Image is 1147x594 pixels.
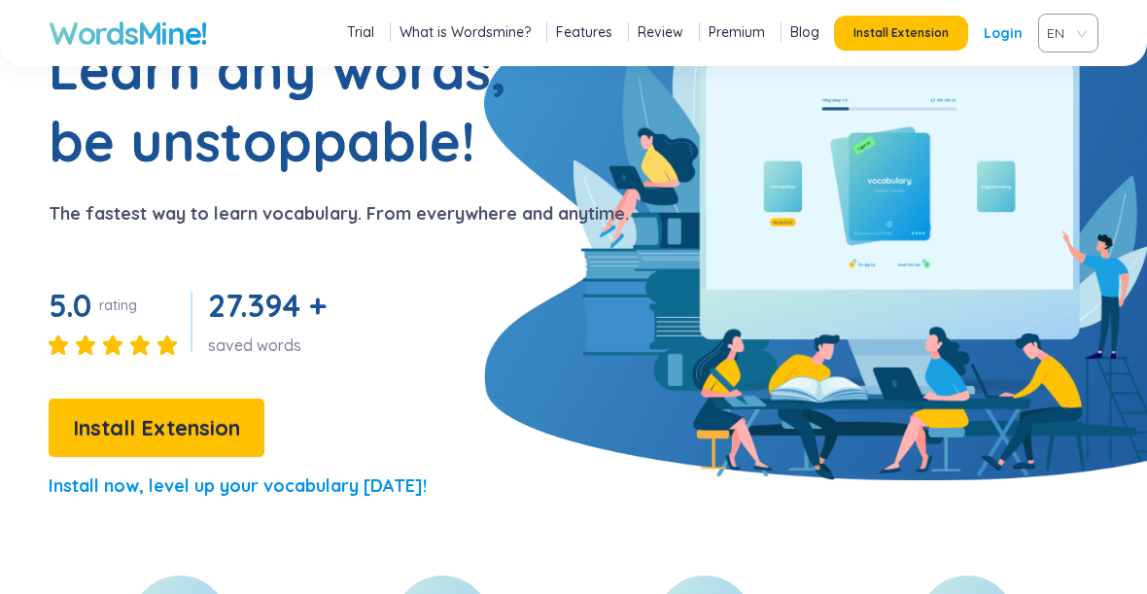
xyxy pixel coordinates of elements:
a: Premium [709,22,765,42]
a: What is Wordsmine? [400,22,531,42]
span: Install Extension [73,411,240,445]
a: WordsMine! [49,14,207,52]
a: Install Extension [49,420,264,439]
span: VIE [1047,18,1082,48]
a: Features [556,22,612,42]
a: Blog [790,22,819,42]
span: Install Extension [853,25,949,41]
button: Install Extension [834,16,968,51]
a: Review [638,22,683,42]
div: saved words [208,334,333,356]
button: Install Extension [49,399,264,457]
span: 27.394 + [208,286,326,325]
p: The fastest way to learn vocabulary. From everywhere and anytime. [49,200,629,227]
a: Trial [347,22,374,42]
h1: Learn any words, be unstoppable! [49,33,535,177]
p: Install now, level up your vocabulary [DATE]! [49,472,427,500]
div: rating [99,296,137,315]
a: Login [984,16,1023,51]
span: 5.0 [49,286,91,325]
